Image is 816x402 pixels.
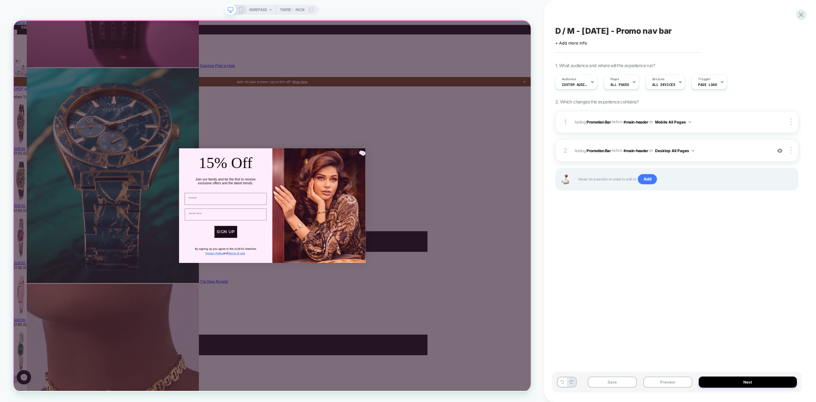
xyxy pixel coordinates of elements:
[652,77,665,81] span: Devices
[688,121,691,123] img: down arrow
[574,119,611,124] span: Adding
[578,174,791,184] span: Hover on a section in order to edit or
[586,148,611,153] b: Promotion Bar
[699,377,797,388] button: Next
[3,2,22,21] button: Gorgias live chat
[652,82,675,87] span: ALL DEVICES
[242,302,324,307] span: By signing up you agree to the GUESS Watches
[610,77,619,81] span: Pages
[228,230,338,246] input: Email
[555,26,672,36] span: D / M - [DATE] - Promo nav bar
[243,209,323,214] span: Join our family and be the first to receive
[559,174,572,184] img: Joystick
[610,82,629,87] span: ALL PAGES
[461,173,467,180] button: Close dialog
[649,118,653,125] span: on
[555,40,587,46] span: + Add more info
[698,82,717,87] span: Page Load
[698,77,710,81] span: Trigger
[247,178,318,201] span: 15% Off
[229,251,338,267] input: Birthday
[612,119,623,124] span: BEFORE
[623,119,648,124] span: #main-header
[286,308,309,313] a: Terms of Use
[777,148,783,153] img: crossed eye
[562,145,569,156] div: 2
[246,214,320,219] span: exclusive offers and the latest trends.
[562,77,576,81] span: Audience
[649,147,653,154] span: on
[638,174,657,184] span: Add
[655,118,691,126] button: Mobile All Pages
[562,116,569,128] div: 1
[574,148,611,153] span: Adding
[555,63,655,68] span: 1. What audience and where will the experience run?
[345,171,470,323] img: GUESS Watches
[790,147,792,154] img: close
[586,119,611,124] b: Promotion Bar
[256,308,310,313] span: and .
[588,377,637,388] button: Save
[612,148,623,153] span: BEFORE
[256,308,280,313] a: Privacy Policy
[655,147,694,155] button: Desktop All Pages
[692,150,694,152] img: down arrow
[562,82,587,87] span: Custom Audience
[268,274,298,290] button: SIGN UP
[790,118,792,125] img: close
[623,148,648,153] span: #main-header
[643,377,692,388] button: Preview
[280,5,304,15] span: Theme: MAIN
[249,5,267,15] span: HOMEPAGE
[555,99,638,104] span: 2. Which changes the experience contains?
